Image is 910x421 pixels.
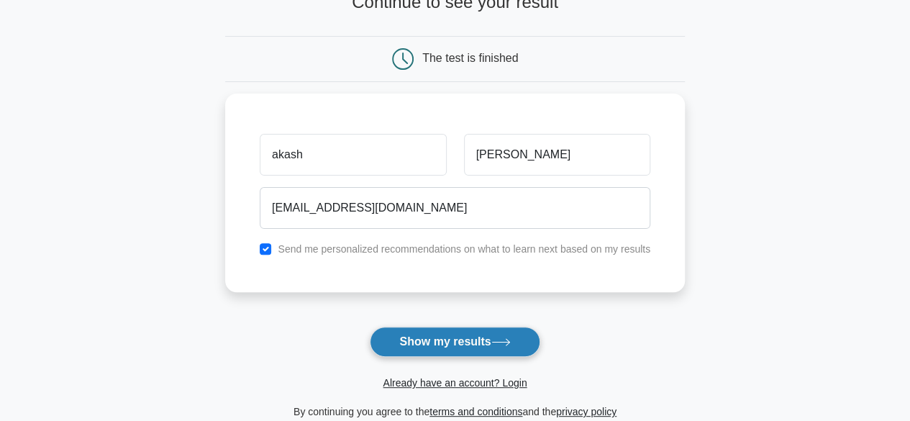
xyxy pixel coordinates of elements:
[429,406,522,417] a: terms and conditions
[260,134,446,176] input: First name
[260,187,650,229] input: Email
[464,134,650,176] input: Last name
[556,406,616,417] a: privacy policy
[422,52,518,64] div: The test is finished
[370,327,540,357] button: Show my results
[278,243,650,255] label: Send me personalized recommendations on what to learn next based on my results
[217,403,693,420] div: By continuing you agree to the and the
[383,377,527,389] a: Already have an account? Login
